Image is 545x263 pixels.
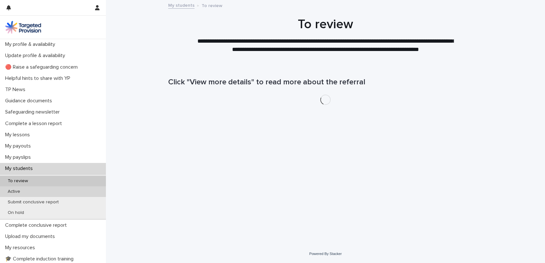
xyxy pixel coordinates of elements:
p: My resources [3,245,40,251]
h1: Click "View more details" to read more about the referral [168,78,483,87]
p: To review [3,178,33,184]
p: Submit conclusive report [3,199,64,205]
a: My students [168,1,195,9]
p: To review [202,2,222,9]
p: 🎓 Complete induction training [3,256,79,262]
p: 🔴 Raise a safeguarding concern [3,64,83,70]
p: Guidance documents [3,98,57,104]
p: Helpful hints to share with YP [3,75,75,81]
p: Complete conclusive report [3,222,72,228]
p: Active [3,189,25,194]
p: Complete a lesson report [3,121,67,127]
p: My payouts [3,143,36,149]
p: My lessons [3,132,35,138]
p: Upload my documents [3,233,60,240]
p: My profile & availability [3,41,60,47]
p: Safeguarding newsletter [3,109,65,115]
h1: To review [168,17,483,32]
p: On hold [3,210,29,216]
a: Powered By Stacker [309,252,342,256]
p: My students [3,165,38,172]
p: My payslips [3,154,36,160]
p: TP News [3,87,30,93]
img: M5nRWzHhSzIhMunXDL62 [5,21,41,34]
p: Update profile & availability [3,53,70,59]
